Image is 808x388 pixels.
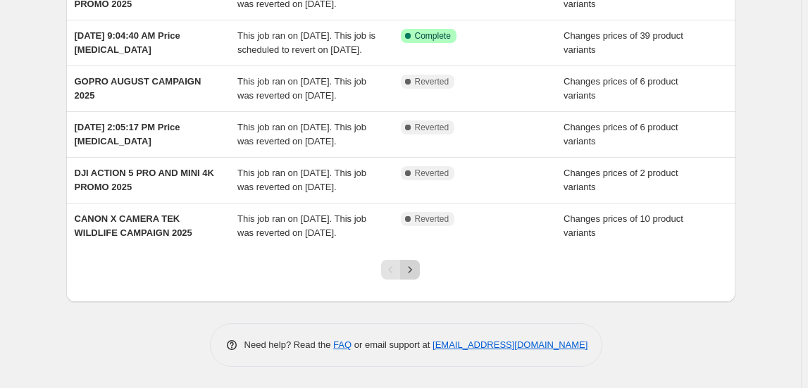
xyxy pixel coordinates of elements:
span: Reverted [415,122,449,133]
button: Next [400,260,420,280]
span: This job ran on [DATE]. This job was reverted on [DATE]. [237,168,366,192]
span: CANON X CAMERA TEK WILDLIFE CAMPAIGN 2025 [75,213,192,238]
span: This job ran on [DATE]. This job was reverted on [DATE]. [237,76,366,101]
span: or email support at [352,339,433,350]
span: This job ran on [DATE]. This job was reverted on [DATE]. [237,213,366,238]
span: [DATE] 2:05:17 PM Price [MEDICAL_DATA] [75,122,180,146]
span: Changes prices of 6 product variants [564,122,678,146]
span: GOPRO AUGUST CAMPAIGN 2025 [75,76,201,101]
nav: Pagination [381,260,420,280]
span: Need help? Read the [244,339,334,350]
span: Changes prices of 6 product variants [564,76,678,101]
span: This job ran on [DATE]. This job was reverted on [DATE]. [237,122,366,146]
span: Changes prices of 10 product variants [564,213,683,238]
span: Complete [415,30,451,42]
span: DJI ACTION 5 PRO AND MINI 4K PROMO 2025 [75,168,214,192]
span: [DATE] 9:04:40 AM Price [MEDICAL_DATA] [75,30,180,55]
span: Changes prices of 2 product variants [564,168,678,192]
span: Changes prices of 39 product variants [564,30,683,55]
span: This job ran on [DATE]. This job is scheduled to revert on [DATE]. [237,30,375,55]
a: [EMAIL_ADDRESS][DOMAIN_NAME] [433,339,588,350]
a: FAQ [333,339,352,350]
span: Reverted [415,76,449,87]
span: Reverted [415,213,449,225]
span: Reverted [415,168,449,179]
